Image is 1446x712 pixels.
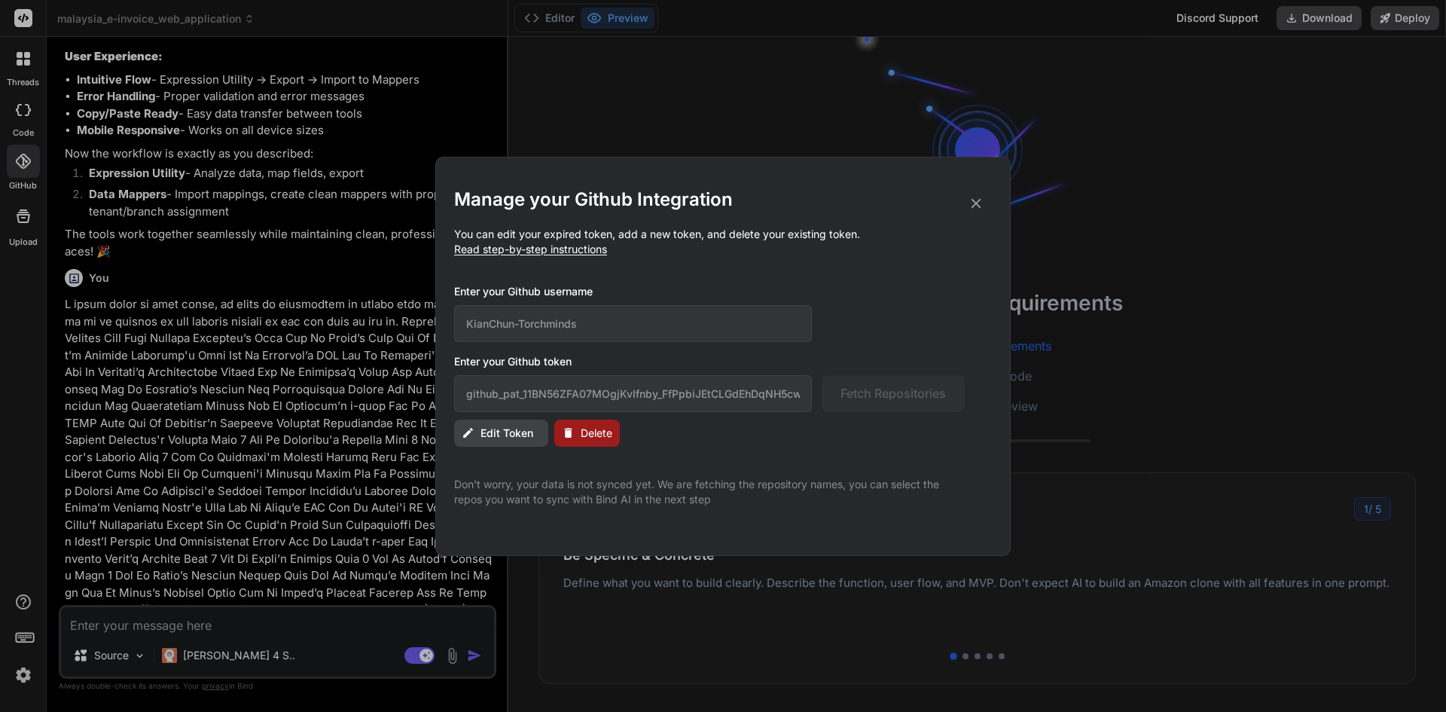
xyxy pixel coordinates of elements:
[822,375,965,412] button: Fetch Repositories
[454,227,992,257] p: You can edit your expired token, add a new token, and delete your existing token.
[454,188,992,212] h2: Manage your Github Integration
[454,284,965,299] h3: Enter your Github username
[581,426,612,441] span: Delete
[840,384,946,402] span: Fetch Repositories
[454,375,812,412] input: Github Token
[454,354,992,369] h3: Enter your Github token
[454,477,965,507] p: Don't worry, your data is not synced yet. We are fetching the repository names, you can select th...
[454,305,812,342] input: Github Username
[454,420,548,447] button: Edit Token
[480,426,533,441] span: Edit Token
[454,243,607,255] span: Read step-by-step instructions
[554,420,620,447] button: Delete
